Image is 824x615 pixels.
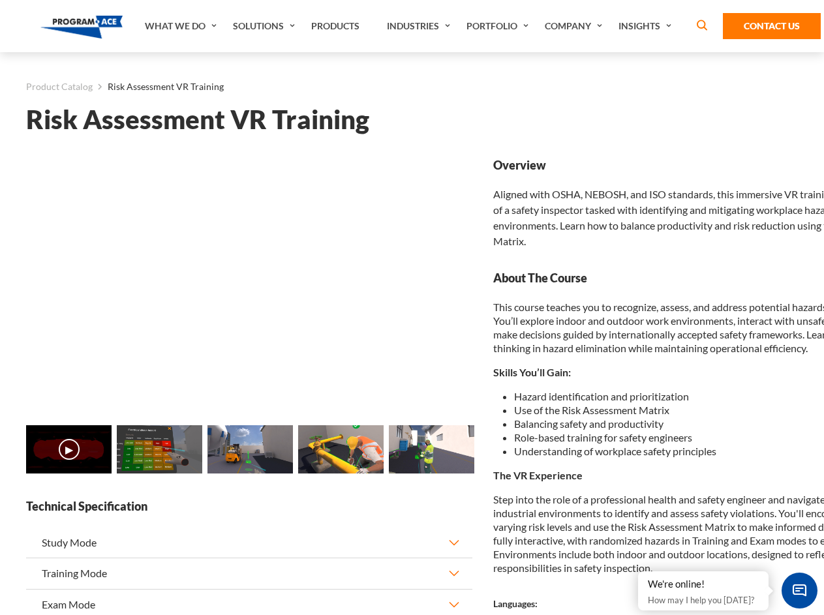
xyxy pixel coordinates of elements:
[59,439,80,460] button: ▶
[782,573,817,608] span: Chat Widget
[26,78,93,95] a: Product Catalog
[26,157,472,408] iframe: Risk Assessment VR Training - Video 0
[207,425,293,473] img: Risk Assessment VR Training - Preview 2
[389,425,474,473] img: Risk Assessment VR Training - Preview 4
[26,558,472,588] button: Training Mode
[26,528,472,558] button: Study Mode
[648,592,759,608] p: How may I help you [DATE]?
[493,598,538,609] strong: Languages:
[298,425,384,473] img: Risk Assessment VR Training - Preview 3
[723,13,821,39] a: Contact Us
[117,425,202,473] img: Risk Assessment VR Training - Preview 1
[648,578,759,591] div: We're online!
[26,425,112,473] img: Risk Assessment VR Training - Video 0
[40,16,123,38] img: Program-Ace
[93,78,224,95] li: Risk Assessment VR Training
[26,498,472,515] strong: Technical Specification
